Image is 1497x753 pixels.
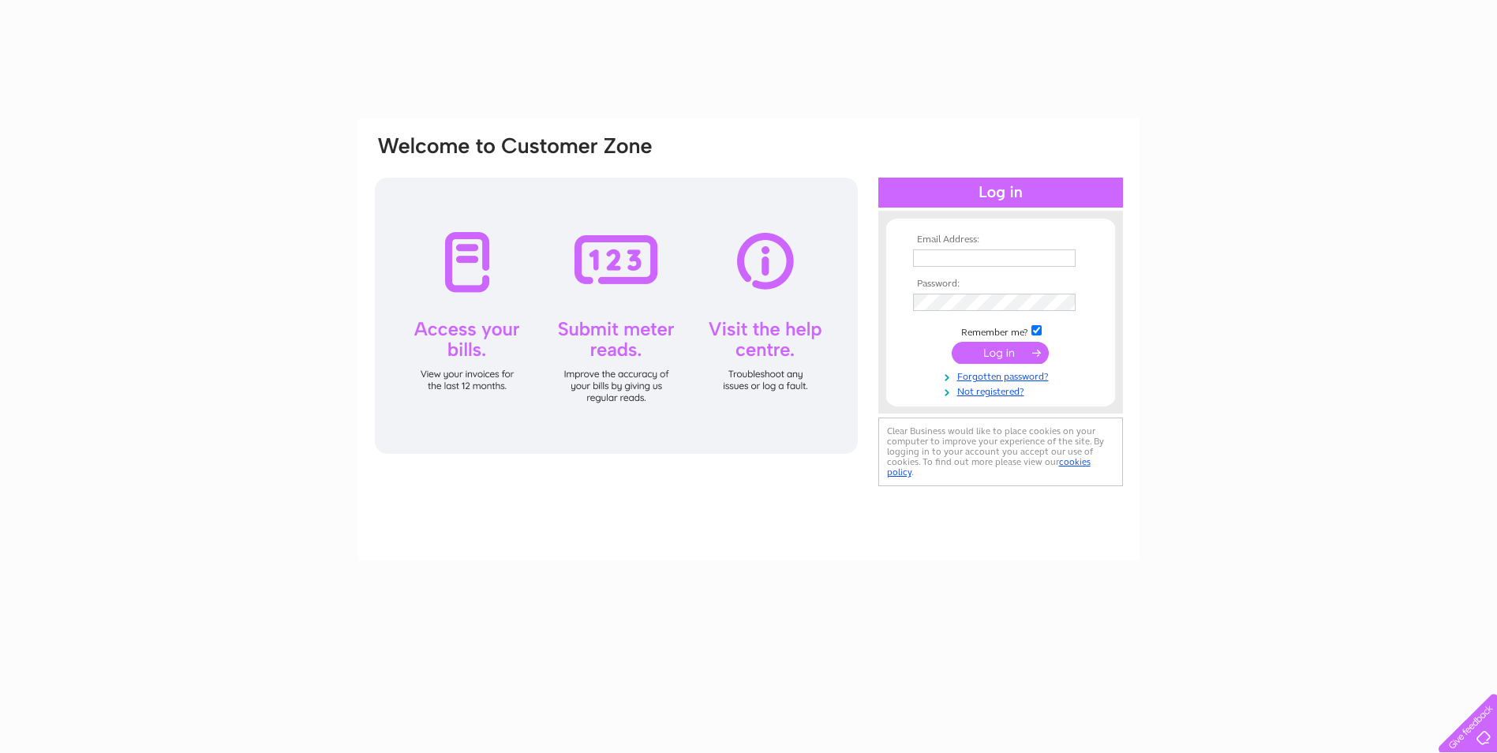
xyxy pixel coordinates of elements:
[878,418,1123,486] div: Clear Business would like to place cookies on your computer to improve your experience of the sit...
[952,342,1049,364] input: Submit
[909,323,1092,339] td: Remember me?
[913,383,1092,398] a: Not registered?
[913,368,1092,383] a: Forgotten password?
[887,456,1091,478] a: cookies policy
[909,279,1092,290] th: Password:
[909,234,1092,245] th: Email Address:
